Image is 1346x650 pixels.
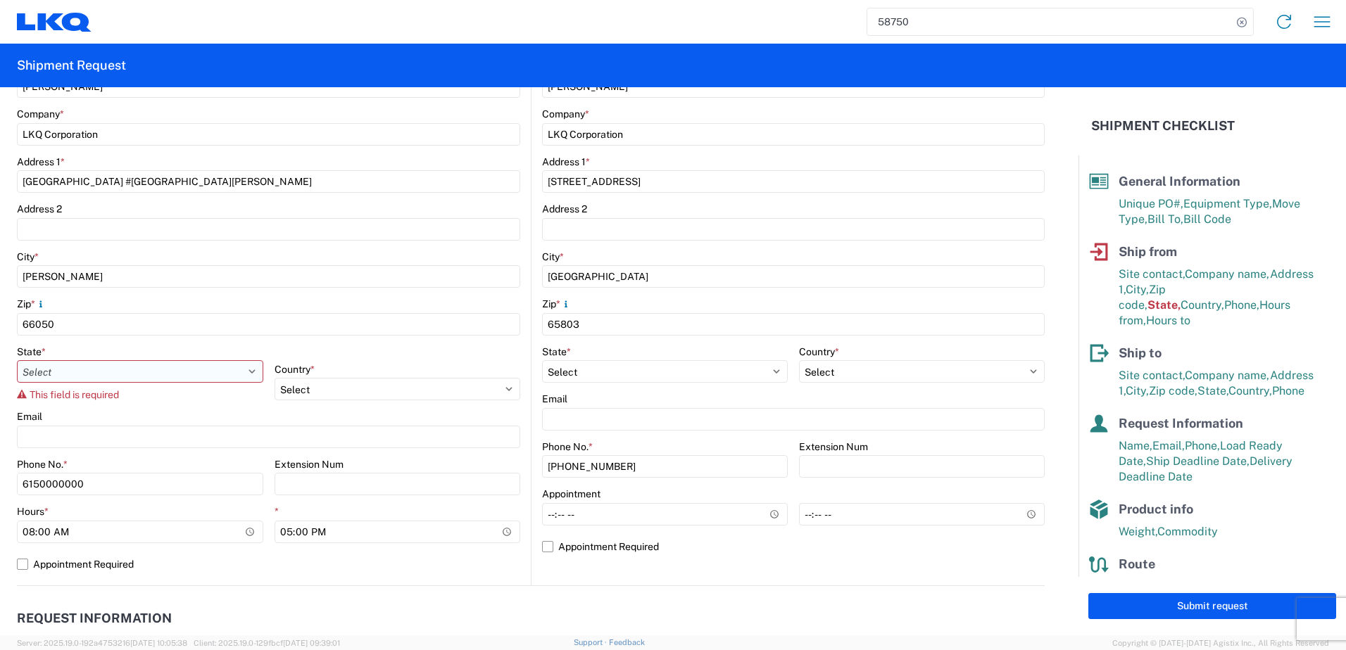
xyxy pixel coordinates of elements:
[17,611,172,625] h2: Request Information
[1112,637,1329,649] span: Copyright © [DATE]-[DATE] Agistix Inc., All Rights Reserved
[542,108,589,120] label: Company
[1126,283,1149,296] span: City,
[1181,298,1224,312] span: Country,
[1119,267,1185,281] span: Site contact,
[283,639,340,647] span: [DATE] 09:39:01
[1091,117,1235,134] h2: Shipment Checklist
[1147,298,1181,312] span: State,
[1183,212,1231,226] span: Bill Code
[1119,244,1177,259] span: Ship from
[867,8,1232,35] input: Shipment, tracking or reference number
[1119,174,1240,189] span: General Information
[542,487,600,500] label: Appointment
[1152,439,1185,452] span: Email,
[17,298,46,310] label: Zip
[542,393,567,405] label: Email
[1197,384,1228,397] span: State,
[1228,384,1272,397] span: Country,
[130,639,187,647] span: [DATE] 10:05:38
[1088,593,1336,619] button: Submit request
[1183,197,1272,210] span: Equipment Type,
[17,250,39,263] label: City
[1119,439,1152,452] span: Name,
[17,203,62,215] label: Address 2
[1185,439,1220,452] span: Phone,
[1119,416,1243,431] span: Request Information
[30,389,119,400] span: This field is required
[1185,369,1270,382] span: Company name,
[17,410,42,423] label: Email
[1119,197,1183,210] span: Unique PO#,
[1157,525,1218,538] span: Commodity
[609,638,645,646] a: Feedback
[799,345,839,358] label: Country
[1126,384,1149,397] span: City,
[194,639,340,647] span: Client: 2025.19.0-129fbcf
[17,505,49,518] label: Hours
[799,440,868,453] label: Extension Num
[542,298,572,310] label: Zip
[1147,212,1183,226] span: Bill To,
[574,638,609,646] a: Support
[542,155,590,168] label: Address 1
[1272,384,1304,397] span: Phone
[275,363,315,376] label: Country
[17,155,65,168] label: Address 1
[1119,502,1193,516] span: Product info
[17,345,46,358] label: State
[1119,345,1162,360] span: Ship to
[17,108,64,120] label: Company
[542,250,564,263] label: City
[17,553,520,575] label: Appointment Required
[17,57,126,74] h2: Shipment Request
[17,458,68,471] label: Phone No.
[1146,314,1190,327] span: Hours to
[1149,384,1197,397] span: Zip code,
[542,203,587,215] label: Address 2
[1224,298,1259,312] span: Phone,
[275,458,344,471] label: Extension Num
[1119,556,1155,571] span: Route
[17,639,187,647] span: Server: 2025.19.0-192a4753216
[1119,525,1157,538] span: Weight,
[1119,369,1185,382] span: Site contact,
[1146,454,1250,468] span: Ship Deadline Date,
[1185,267,1270,281] span: Company name,
[542,535,1045,558] label: Appointment Required
[542,440,593,453] label: Phone No.
[542,345,571,358] label: State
